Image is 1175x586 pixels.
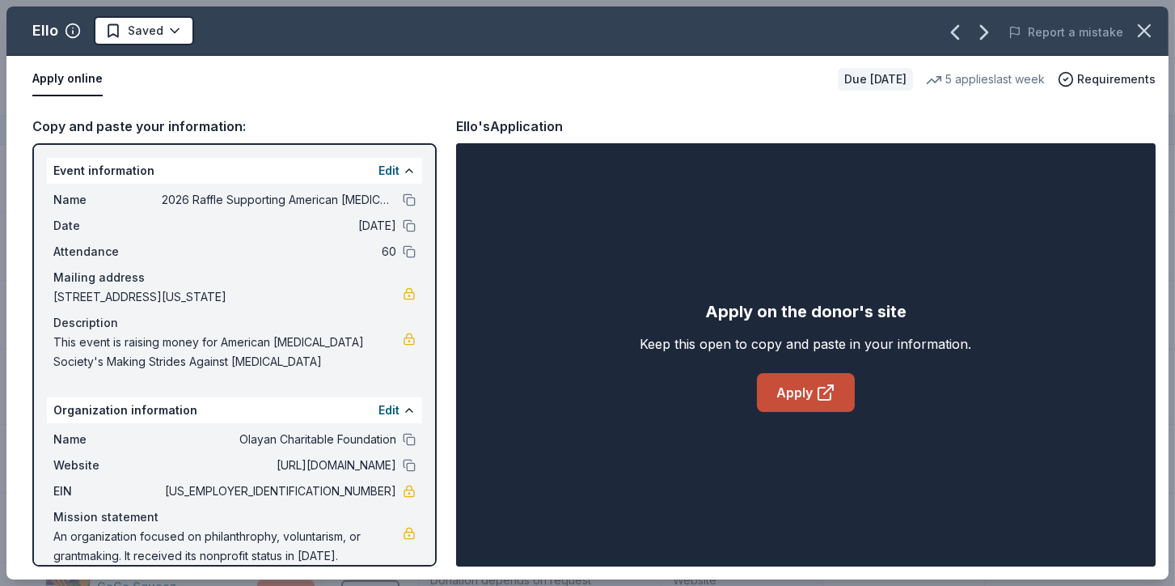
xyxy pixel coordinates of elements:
[53,268,416,287] div: Mailing address
[32,18,58,44] div: Ello
[1058,70,1156,89] button: Requirements
[53,333,403,372] span: This event is raising money for American [MEDICAL_DATA] Society's Making Strides Against [MEDICAL...
[1077,70,1156,89] span: Requirements
[94,16,194,45] button: Saved
[47,397,422,423] div: Organization information
[162,456,396,475] span: [URL][DOMAIN_NAME]
[128,21,163,40] span: Saved
[32,116,437,137] div: Copy and paste your information:
[53,507,416,527] div: Mission statement
[53,456,162,475] span: Website
[162,216,396,236] span: [DATE]
[53,430,162,449] span: Name
[162,430,396,449] span: Olayan Charitable Foundation
[53,287,403,307] span: [STREET_ADDRESS][US_STATE]
[926,70,1045,89] div: 5 applies last week
[53,242,162,261] span: Attendance
[47,158,422,184] div: Event information
[640,334,972,354] div: Keep this open to copy and paste in your information.
[1008,23,1123,42] button: Report a mistake
[705,299,907,325] div: Apply on the donor's site
[53,190,162,210] span: Name
[378,401,399,420] button: Edit
[456,116,563,137] div: Ello's Application
[53,482,162,501] span: EIN
[53,313,416,333] div: Description
[162,190,396,210] span: 2026 Raffle Supporting American [MEDICAL_DATA] Society's "Making Strides Against [MEDICAL_DATA]"
[53,527,403,566] span: An organization focused on philanthrophy, voluntarism, or grantmaking. It received its nonprofit ...
[838,68,913,91] div: Due [DATE]
[162,482,396,501] span: [US_EMPLOYER_IDENTIFICATION_NUMBER]
[53,216,162,236] span: Date
[757,373,855,412] a: Apply
[32,62,103,96] button: Apply online
[378,161,399,180] button: Edit
[162,242,396,261] span: 60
